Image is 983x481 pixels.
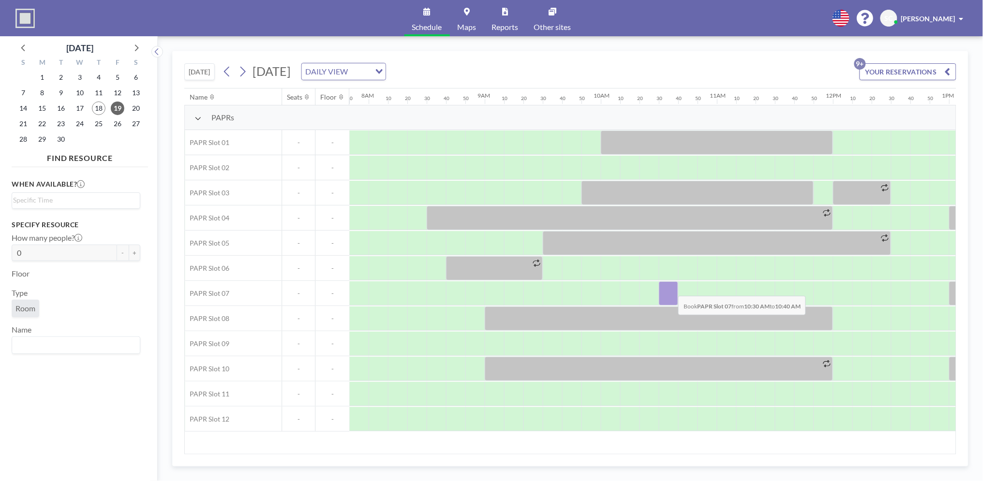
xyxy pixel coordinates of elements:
[908,95,914,102] div: 40
[885,14,893,23] span: SC
[185,314,229,323] span: PAPR Slot 08
[594,92,610,99] div: 10AM
[190,93,208,102] div: Name
[463,95,469,102] div: 50
[130,86,143,100] span: Saturday, September 13, 2025
[534,23,571,31] span: Other sites
[15,9,35,28] img: organization-logo
[89,57,108,70] div: T
[130,71,143,84] span: Saturday, September 6, 2025
[282,289,315,298] span: -
[477,92,490,99] div: 9AM
[315,314,349,323] span: -
[678,296,806,315] span: Book from to
[13,195,134,205] input: Search for option
[33,57,52,70] div: M
[637,95,643,102] div: 20
[185,364,229,373] span: PAPR Slot 10
[282,163,315,172] span: -
[618,95,624,102] div: 10
[282,415,315,423] span: -
[315,339,349,348] span: -
[111,71,124,84] span: Friday, September 5, 2025
[775,303,801,310] b: 10:40 AM
[253,64,291,78] span: [DATE]
[492,23,519,31] span: Reports
[860,63,956,80] button: YOUR RESERVATIONS9+
[405,95,411,102] div: 20
[130,117,143,131] span: Saturday, September 27, 2025
[35,117,49,131] span: Monday, September 22, 2025
[14,57,33,70] div: S
[695,95,701,102] div: 50
[12,269,30,278] label: Floor
[12,325,31,335] label: Name
[52,57,71,70] div: T
[211,113,234,122] span: PAPRs
[901,15,955,23] span: [PERSON_NAME]
[282,339,315,348] span: -
[315,239,349,248] span: -
[185,138,229,147] span: PAPR Slot 01
[579,95,585,102] div: 50
[12,149,148,163] h4: FIND RESOURCE
[942,92,954,99] div: 1PM
[129,245,140,261] button: +
[850,95,856,102] div: 10
[73,86,87,100] span: Wednesday, September 10, 2025
[108,57,127,70] div: F
[35,132,49,146] span: Monday, September 29, 2025
[185,163,229,172] span: PAPR Slot 02
[347,95,353,102] div: 50
[315,390,349,398] span: -
[304,65,350,78] span: DAILY VIEW
[185,415,229,423] span: PAPR Slot 12
[185,239,229,248] span: PAPR Slot 05
[111,117,124,131] span: Friday, September 26, 2025
[282,364,315,373] span: -
[697,303,731,310] b: PAPR Slot 07
[282,214,315,222] span: -
[773,95,778,102] div: 30
[184,63,215,80] button: [DATE]
[458,23,477,31] span: Maps
[424,95,430,102] div: 30
[35,102,49,115] span: Monday, September 15, 2025
[12,337,140,353] div: Search for option
[35,86,49,100] span: Monday, September 8, 2025
[854,58,866,70] p: 9+
[710,92,726,99] div: 11AM
[71,57,89,70] div: W
[111,86,124,100] span: Friday, September 12, 2025
[869,95,875,102] div: 20
[282,314,315,323] span: -
[282,189,315,197] span: -
[13,339,134,351] input: Search for option
[16,86,30,100] span: Sunday, September 7, 2025
[315,415,349,423] span: -
[117,245,129,261] button: -
[282,138,315,147] span: -
[66,41,93,55] div: [DATE]
[315,364,349,373] span: -
[315,163,349,172] span: -
[16,132,30,146] span: Sunday, September 28, 2025
[54,132,68,146] span: Tuesday, September 30, 2025
[315,214,349,222] span: -
[302,63,386,80] div: Search for option
[826,92,841,99] div: 12PM
[54,102,68,115] span: Tuesday, September 16, 2025
[315,138,349,147] span: -
[386,95,391,102] div: 10
[12,288,28,298] label: Type
[185,289,229,298] span: PAPR Slot 07
[111,102,124,115] span: Friday, September 19, 2025
[315,289,349,298] span: -
[92,86,105,100] span: Thursday, September 11, 2025
[185,339,229,348] span: PAPR Slot 09
[282,264,315,273] span: -
[889,95,894,102] div: 30
[320,93,337,102] div: Floor
[92,117,105,131] span: Thursday, September 25, 2025
[73,71,87,84] span: Wednesday, September 3, 2025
